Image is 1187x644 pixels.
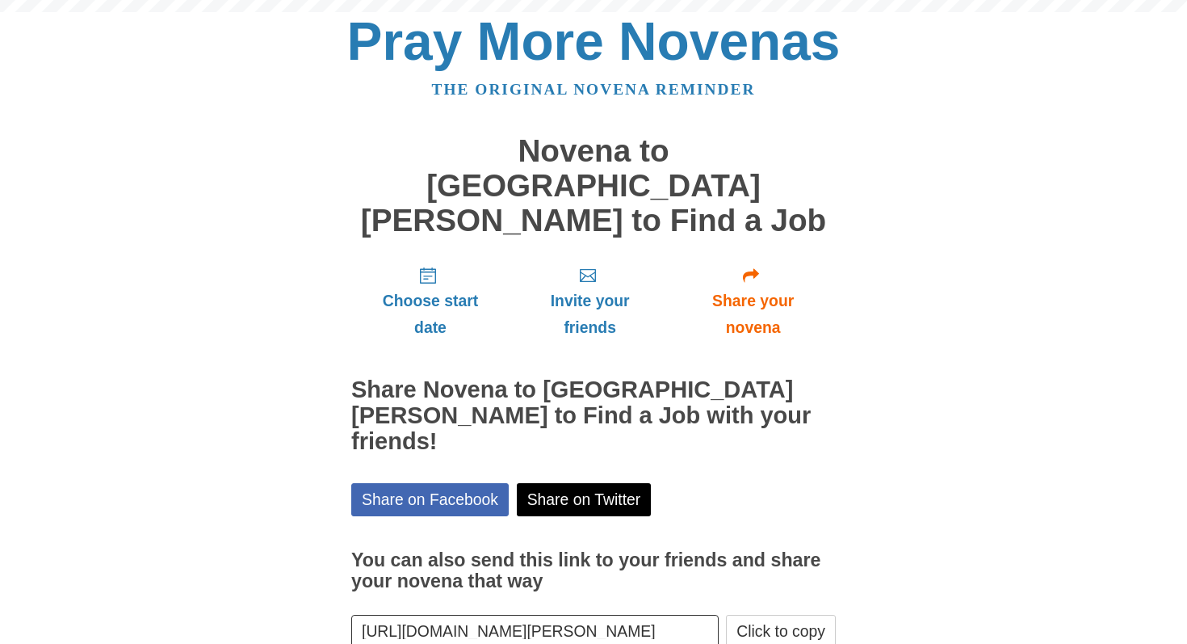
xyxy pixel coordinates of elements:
a: The original novena reminder [432,81,756,98]
a: Share on Facebook [351,483,509,516]
span: Share your novena [686,288,820,341]
a: Share your novena [670,254,836,350]
a: Invite your friends [510,254,670,350]
span: Invite your friends [526,288,654,341]
a: Pray More Novenas [347,11,841,71]
h3: You can also send this link to your friends and share your novena that way [351,550,836,591]
span: Choose start date [367,288,493,341]
a: Choose start date [351,254,510,350]
h1: Novena to [GEOGRAPHIC_DATA][PERSON_NAME] to Find a Job [351,134,836,238]
a: Share on Twitter [517,483,652,516]
h2: Share Novena to [GEOGRAPHIC_DATA][PERSON_NAME] to Find a Job with your friends! [351,377,836,455]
